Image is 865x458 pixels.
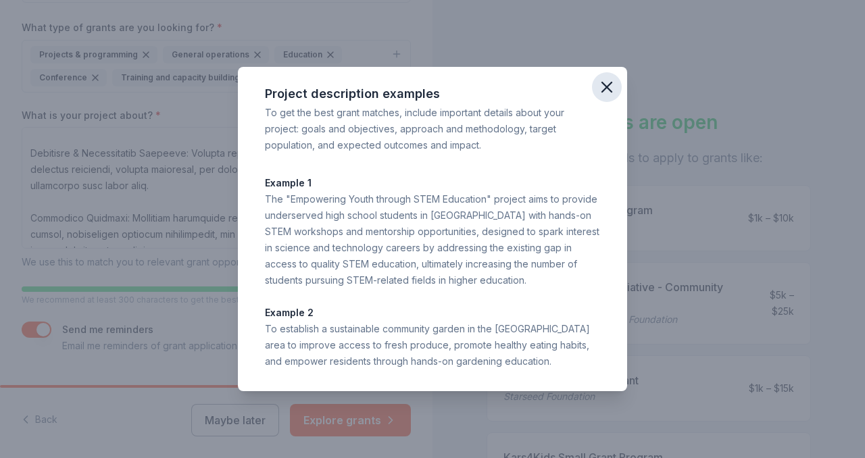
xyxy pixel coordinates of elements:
[265,321,600,370] div: To establish a sustainable community garden in the [GEOGRAPHIC_DATA] area to improve access to fr...
[265,83,600,105] div: Project description examples
[265,175,600,191] p: Example 1
[265,191,600,288] div: The "Empowering Youth through STEM Education" project aims to provide underserved high school stu...
[265,305,600,321] p: Example 2
[265,105,600,153] div: To get the best grant matches, include important details about your project: goals and objectives...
